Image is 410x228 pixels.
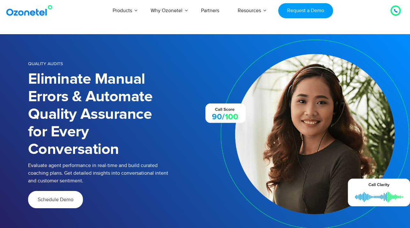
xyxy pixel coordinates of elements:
[28,191,83,208] a: Schedule Demo
[278,3,333,18] a: Request a Demo
[28,61,63,66] span: Quality Audits
[28,71,170,158] h1: Eliminate Manual Errors & Automate Quality Assurance for Every Conversation
[28,162,170,185] p: Evaluate agent performance in real-time and build curated coaching plans. Get detailed insights i...
[38,197,73,202] span: Schedule Demo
